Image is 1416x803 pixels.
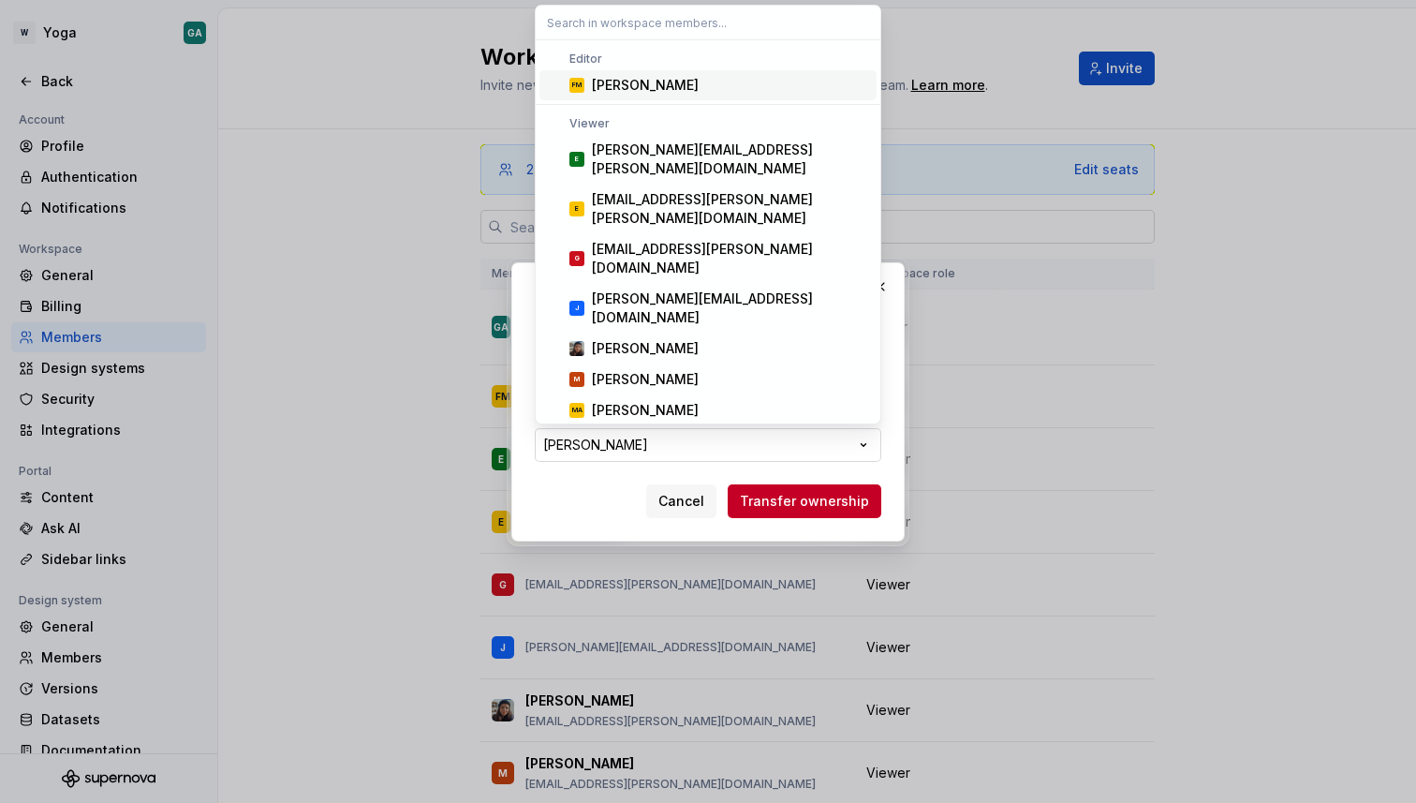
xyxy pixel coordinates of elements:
[575,249,580,268] div: G
[592,240,869,277] div: [EMAIL_ADDRESS][PERSON_NAME][DOMAIN_NAME]
[592,190,869,228] div: [EMAIL_ADDRESS][PERSON_NAME][PERSON_NAME][DOMAIN_NAME]
[572,401,583,420] div: MA
[592,76,699,95] div: [PERSON_NAME]
[536,40,880,424] div: Search in workspace members...
[539,52,877,67] div: Editor
[575,299,579,318] div: J
[592,370,699,389] div: [PERSON_NAME]
[592,401,699,420] div: [PERSON_NAME]
[574,370,580,389] div: M
[572,76,582,95] div: FM
[575,200,579,218] div: E
[569,341,584,356] img: Larissa Matos
[575,150,579,169] div: E
[592,290,869,327] div: [PERSON_NAME][EMAIL_ADDRESS][DOMAIN_NAME]
[592,339,699,358] div: [PERSON_NAME]
[539,116,877,131] div: Viewer
[536,6,880,39] input: Search in workspace members...
[592,141,869,178] div: [PERSON_NAME][EMAIL_ADDRESS][PERSON_NAME][DOMAIN_NAME]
